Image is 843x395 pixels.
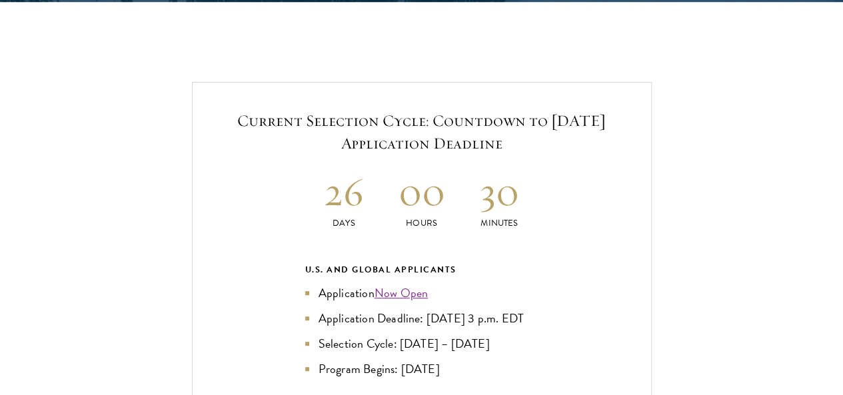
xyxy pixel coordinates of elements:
p: Hours [383,216,460,230]
li: Application [305,284,538,302]
li: Program Begins: [DATE] [305,360,538,378]
p: Minutes [460,216,538,230]
a: Now Open [375,284,428,302]
li: Selection Cycle: [DATE] – [DATE] [305,334,538,353]
h5: Current Selection Cycle: Countdown to [DATE] Application Deadline [219,109,624,155]
li: Application Deadline: [DATE] 3 p.m. EDT [305,309,538,328]
h2: 30 [460,167,538,216]
h2: 26 [305,167,383,216]
p: Days [305,216,383,230]
div: U.S. and Global Applicants [305,262,538,277]
h2: 00 [383,167,460,216]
